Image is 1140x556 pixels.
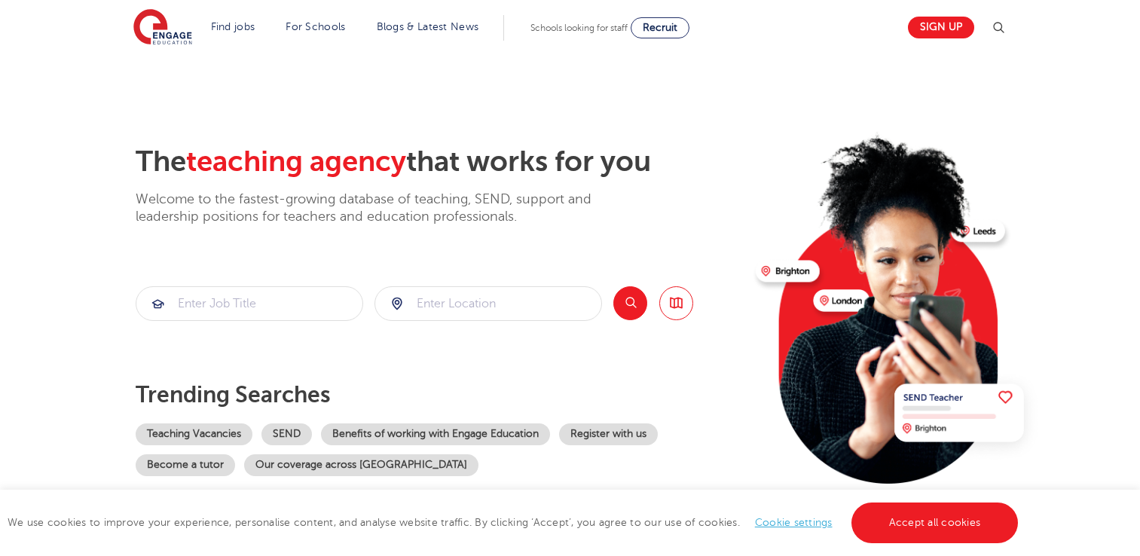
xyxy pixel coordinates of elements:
[286,21,345,32] a: For Schools
[136,286,363,321] div: Submit
[755,517,833,528] a: Cookie settings
[211,21,255,32] a: Find jobs
[136,454,235,476] a: Become a tutor
[133,9,192,47] img: Engage Education
[374,286,602,321] div: Submit
[186,145,406,178] span: teaching agency
[136,423,252,445] a: Teaching Vacancies
[559,423,658,445] a: Register with us
[8,517,1022,528] span: We use cookies to improve your experience, personalise content, and analyse website traffic. By c...
[136,287,362,320] input: Submit
[244,454,478,476] a: Our coverage across [GEOGRAPHIC_DATA]
[631,17,689,38] a: Recruit
[375,287,601,320] input: Submit
[851,503,1019,543] a: Accept all cookies
[136,145,744,179] h2: The that works for you
[613,286,647,320] button: Search
[136,381,744,408] p: Trending searches
[908,17,974,38] a: Sign up
[321,423,550,445] a: Benefits of working with Engage Education
[377,21,479,32] a: Blogs & Latest News
[643,22,677,33] span: Recruit
[261,423,312,445] a: SEND
[530,23,628,33] span: Schools looking for staff
[136,191,633,226] p: Welcome to the fastest-growing database of teaching, SEND, support and leadership positions for t...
